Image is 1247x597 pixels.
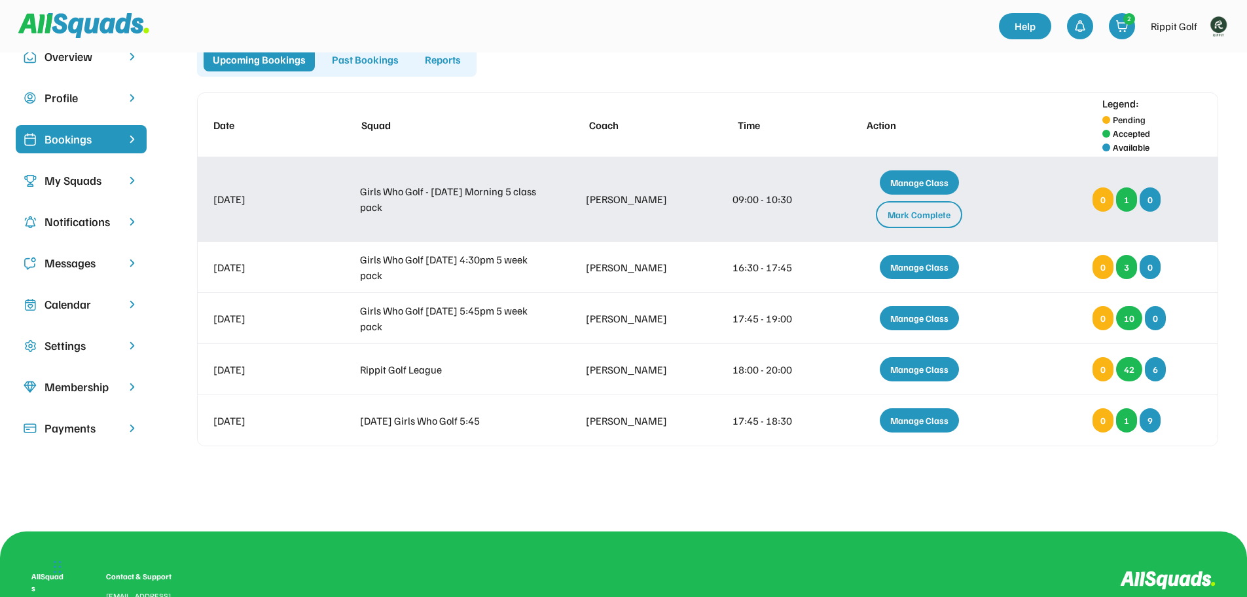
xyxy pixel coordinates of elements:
div: 0 [1093,408,1113,433]
div: [DATE] [213,191,312,207]
div: 09:00 - 10:30 [732,191,812,207]
div: Pending [1113,113,1146,126]
div: Manage Class [880,170,959,195]
img: chevron-right.svg [126,381,139,393]
img: Icon%20copy%205.svg [24,257,37,270]
div: 0 [1093,255,1113,279]
div: 0 [1140,187,1161,212]
div: 0 [1145,306,1166,330]
img: chevron-right.svg [126,298,139,311]
div: Available [1113,140,1149,154]
div: Squad [361,117,539,133]
div: My Squads [45,172,118,189]
div: [DATE] [213,311,312,326]
div: Manage Class [880,306,959,330]
div: 16:30 - 17:45 [732,260,812,275]
div: Girls Who Golf [DATE] 5:45pm 5 week pack [360,303,538,334]
div: Rippit Golf [1151,18,1197,34]
div: 0 [1140,255,1161,279]
div: Mark Complete [876,201,962,228]
div: 2 [1124,14,1134,24]
div: [DATE] [213,362,312,377]
div: 18:00 - 20:00 [732,362,812,377]
div: [PERSON_NAME] [586,311,685,326]
div: Calendar [45,296,118,313]
div: [PERSON_NAME] [586,413,685,429]
img: Icon%20%2819%29.svg [24,133,37,146]
div: Overview [45,48,118,66]
img: Squad%20Logo.svg [18,13,149,38]
div: 10 [1116,306,1142,330]
div: 6 [1145,357,1166,381]
img: chevron-right.svg [126,422,139,434]
div: Legend: [1102,96,1139,111]
div: [DATE] Girls Who Golf 5:45 [360,413,538,429]
div: [PERSON_NAME] [586,260,685,275]
img: chevron-right.svg [126,216,139,228]
div: Girls Who Golf - [DATE] Morning 5 class pack [360,183,538,215]
img: Icon%20copy%207.svg [24,298,37,311]
img: chevron-right.svg [126,92,139,104]
img: Icon%20%2815%29.svg [24,422,37,435]
div: 0 [1093,357,1113,381]
div: 17:45 - 18:30 [732,413,812,429]
div: 0 [1093,187,1113,212]
div: Time [738,117,817,133]
img: Icon%20copy%204.svg [24,216,37,229]
div: 17:45 - 19:00 [732,311,812,326]
img: chevron-right%20copy%203.svg [126,133,139,145]
div: Membership [45,378,118,396]
div: Girls Who Golf [DATE] 4:30pm 5 week pack [360,252,538,283]
div: Settings [45,337,118,355]
img: chevron-right.svg [126,339,139,352]
div: [PERSON_NAME] [586,362,685,377]
div: Manage Class [880,255,959,279]
div: Coach [589,117,688,133]
div: Date [213,117,312,133]
div: Action [867,117,985,133]
div: Profile [45,89,118,107]
div: 3 [1116,255,1137,279]
img: Rippitlogov2_green.png [1205,13,1231,39]
div: 0 [1093,306,1113,330]
div: Messages [45,254,118,272]
div: 1 [1116,408,1137,433]
img: Icon%20copy%203.svg [24,174,37,187]
div: Manage Class [880,408,959,433]
div: 1 [1116,187,1137,212]
img: shopping-cart-01%20%281%29.svg [1115,20,1129,33]
div: Reports [416,48,470,71]
div: Notifications [45,213,118,231]
img: Icon%20copy%2016.svg [24,339,37,353]
div: Manage Class [880,357,959,381]
img: Icon%20copy%2010.svg [24,50,37,64]
div: Accepted [1113,126,1150,140]
div: Upcoming Bookings [204,48,315,71]
img: chevron-right.svg [126,50,139,63]
div: 42 [1116,357,1142,381]
div: [DATE] [213,260,312,275]
div: 9 [1140,408,1161,433]
div: [PERSON_NAME] [586,191,685,207]
img: bell-03%20%281%29.svg [1074,20,1087,33]
div: Past Bookings [323,48,408,71]
img: user-circle.svg [24,92,37,105]
div: [DATE] [213,413,312,429]
div: Payments [45,419,118,437]
img: Icon%20copy%208.svg [24,381,37,394]
img: Logo%20inverted.svg [1120,571,1216,590]
div: Bookings [45,130,118,148]
div: Rippit Golf League [360,362,538,377]
img: chevron-right.svg [126,257,139,269]
img: chevron-right.svg [126,174,139,187]
a: Help [999,13,1051,39]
